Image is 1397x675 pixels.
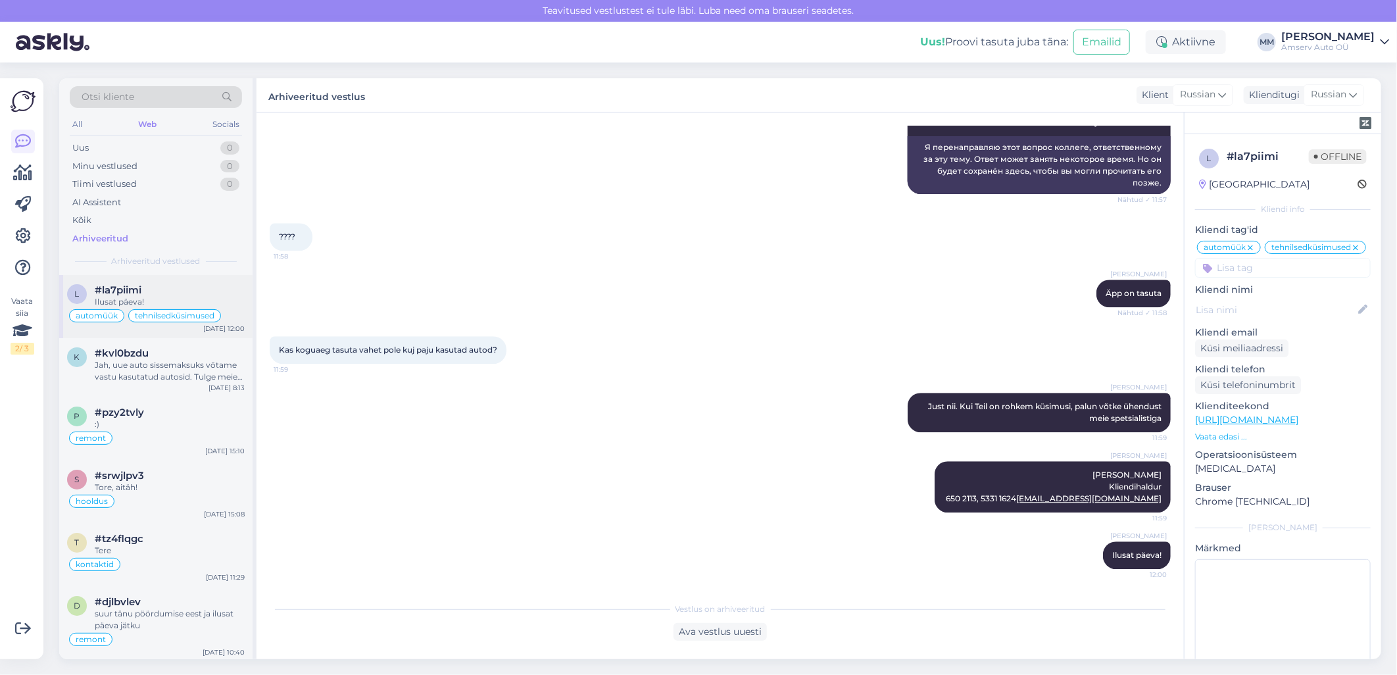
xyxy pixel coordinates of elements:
[1106,288,1162,298] span: Äpp on tasuta
[74,352,80,362] span: k
[1137,88,1169,102] div: Klient
[1195,481,1371,495] p: Brauser
[1016,493,1162,503] a: [EMAIL_ADDRESS][DOMAIN_NAME]
[1227,149,1309,164] div: # la7piimi
[72,160,137,173] div: Minu vestlused
[95,470,144,482] span: #srwjlpv3
[928,401,1164,423] span: Just nii. Kui Teil on rohkem küsimusi, palun võtke ühendust meie spetsialistiga
[1258,33,1276,51] div: MM
[220,141,239,155] div: 0
[74,411,80,421] span: p
[1360,117,1371,129] img: zendesk
[72,178,137,191] div: Tiimi vestlused
[1110,531,1167,541] span: [PERSON_NAME]
[76,561,114,568] span: kontaktid
[1117,308,1167,318] span: Nähtud ✓ 11:58
[268,86,365,104] label: Arhiveeritud vestlus
[95,545,245,557] div: Tere
[72,232,128,245] div: Arhiveeritud
[82,90,134,104] span: Otsi kliente
[220,178,239,191] div: 0
[1244,88,1300,102] div: Klienditugi
[1117,433,1167,443] span: 11:59
[1073,30,1130,55] button: Emailid
[1195,448,1371,462] p: Operatsioonisüsteem
[1117,195,1167,205] span: Nähtud ✓ 11:57
[95,418,245,430] div: :)
[95,359,245,383] div: Jah, uue auto sissemaksuks võtame vastu kasutatud autosid. Tulge meie esindusse endale sobival aj...
[11,343,34,355] div: 2 / 3
[75,474,80,484] span: s
[208,383,245,393] div: [DATE] 8:13
[95,482,245,493] div: Tore, aitäh!
[203,647,245,657] div: [DATE] 10:40
[210,116,242,133] div: Socials
[70,116,85,133] div: All
[76,636,106,643] span: remont
[1309,149,1367,164] span: Offline
[95,284,141,296] span: #la7piimi
[206,572,245,582] div: [DATE] 11:29
[1195,495,1371,509] p: Chrome [TECHNICAL_ID]
[1112,550,1162,560] span: Ilusat päeva!
[1281,32,1389,53] a: [PERSON_NAME]Amserv Auto OÜ
[1195,462,1371,476] p: [MEDICAL_DATA]
[75,537,80,547] span: t
[1195,223,1371,237] p: Kliendi tag'id
[112,255,201,267] span: Arhiveeritud vestlused
[11,295,34,355] div: Vaata siia
[1199,178,1310,191] div: [GEOGRAPHIC_DATA]
[72,214,91,227] div: Kõik
[72,141,89,155] div: Uus
[920,36,945,48] b: Uus!
[1207,153,1212,163] span: l
[279,232,295,241] span: ????
[76,312,118,320] span: automüük
[95,608,245,632] div: suur tänu pöördumise eest ja ilusat päeva jätku
[11,89,36,114] img: Askly Logo
[72,196,121,209] div: AI Assistent
[908,136,1171,194] div: Я перенаправляю этот вопрос коллеге, ответственному за эту тему. Ответ может занять некоторое вре...
[203,324,245,334] div: [DATE] 12:00
[135,312,214,320] span: tehnilsedküsimused
[1204,243,1246,251] span: automüük
[220,160,239,173] div: 0
[205,446,245,456] div: [DATE] 15:10
[1117,570,1167,580] span: 12:00
[204,509,245,519] div: [DATE] 15:08
[135,116,159,133] div: Web
[1195,414,1298,426] a: [URL][DOMAIN_NAME]
[76,497,108,505] span: hooldus
[1195,362,1371,376] p: Kliendi telefon
[1311,87,1346,102] span: Russian
[1117,513,1167,523] span: 11:59
[1195,283,1371,297] p: Kliendi nimi
[74,601,80,611] span: d
[1195,522,1371,534] div: [PERSON_NAME]
[95,296,245,308] div: Ilusat päeva!
[674,623,767,641] div: Ava vestlus uuesti
[75,289,80,299] span: l
[1195,339,1288,357] div: Küsi meiliaadressi
[1195,431,1371,443] p: Vaata edasi ...
[274,364,323,374] span: 11:59
[1195,203,1371,215] div: Kliendi info
[1281,32,1375,42] div: [PERSON_NAME]
[1195,376,1301,394] div: Küsi telefoninumbrit
[1195,258,1371,278] input: Lisa tag
[1281,42,1375,53] div: Amserv Auto OÜ
[1271,243,1351,251] span: tehnilsedküsimused
[1110,451,1167,461] span: [PERSON_NAME]
[95,533,143,545] span: #tz4flqgc
[76,434,106,442] span: remont
[1196,303,1356,317] input: Lisa nimi
[95,596,141,608] span: #djlbvlev
[274,251,323,261] span: 11:58
[1195,326,1371,339] p: Kliendi email
[920,34,1068,50] div: Proovi tasuta juba täna:
[279,345,497,355] span: Kas koguaeg tasuta vahet pole kuj paju kasutad autod?
[1110,382,1167,392] span: [PERSON_NAME]
[1146,30,1226,54] div: Aktiivne
[1180,87,1215,102] span: Russian
[675,603,766,615] span: Vestlus on arhiveeritud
